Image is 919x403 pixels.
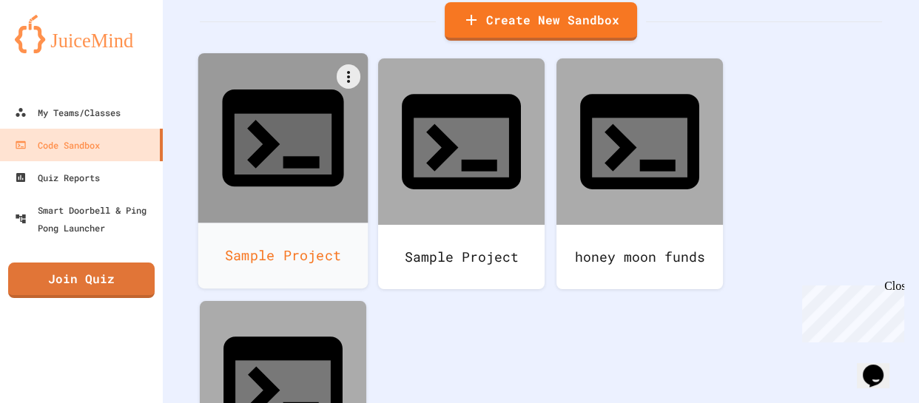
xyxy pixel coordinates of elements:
[15,201,157,237] div: Smart Doorbell & Ping Pong Launcher
[556,225,723,289] div: honey moon funds
[857,344,904,388] iframe: chat widget
[445,2,637,41] a: Create New Sandbox
[8,263,155,298] a: Join Quiz
[796,280,904,342] iframe: chat widget
[15,15,148,53] img: logo-orange.svg
[198,223,368,288] div: Sample Project
[15,169,100,186] div: Quiz Reports
[15,104,121,121] div: My Teams/Classes
[378,58,545,289] a: Sample Project
[556,58,723,289] a: honey moon funds
[15,136,100,154] div: Code Sandbox
[378,225,545,289] div: Sample Project
[6,6,102,94] div: Chat with us now!Close
[198,53,368,288] a: Sample Project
